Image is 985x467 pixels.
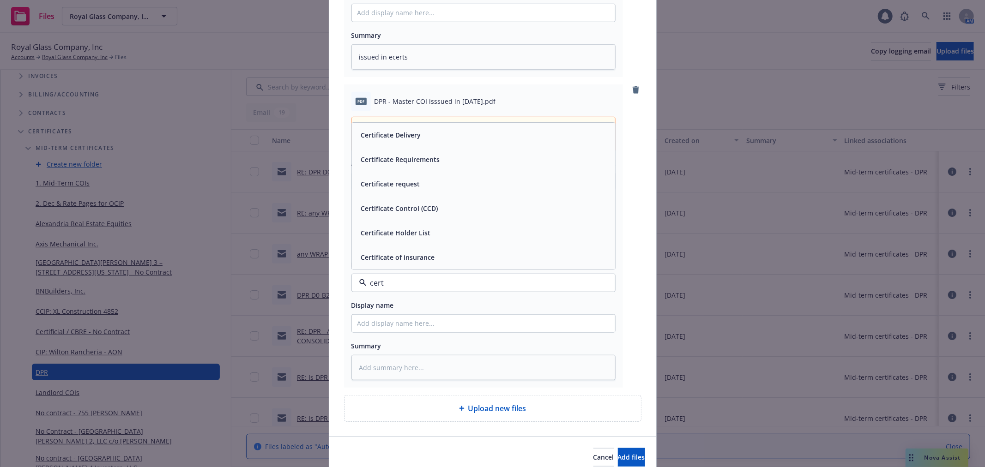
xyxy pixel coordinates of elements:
button: Certificate Holder List [361,228,431,238]
span: DPR - Master COI isssued in [DATE].pdf [375,96,496,106]
button: Certificate Control (CCD) [361,204,438,213]
button: Cancel [593,448,614,467]
input: Add display name here... [352,4,615,22]
button: Certificate Requirements [361,155,440,164]
span: Summary [351,341,381,350]
span: Summary [351,31,381,40]
input: Add display name here... [352,315,615,332]
span: Cancel [593,453,614,461]
div: Upload new files [344,395,641,422]
span: pdf [356,98,367,105]
span: Upload new files [468,403,526,414]
span: Display name [351,301,394,310]
span: Add files [618,453,645,461]
input: Filter by keyword [367,277,597,288]
a: remove [630,84,641,96]
button: Certificate Delivery [361,130,421,140]
button: Certificate request [361,179,420,189]
button: Add files [618,448,645,467]
button: Certificate of insurance [361,252,435,262]
textarea: issued in ecerts [351,44,616,70]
